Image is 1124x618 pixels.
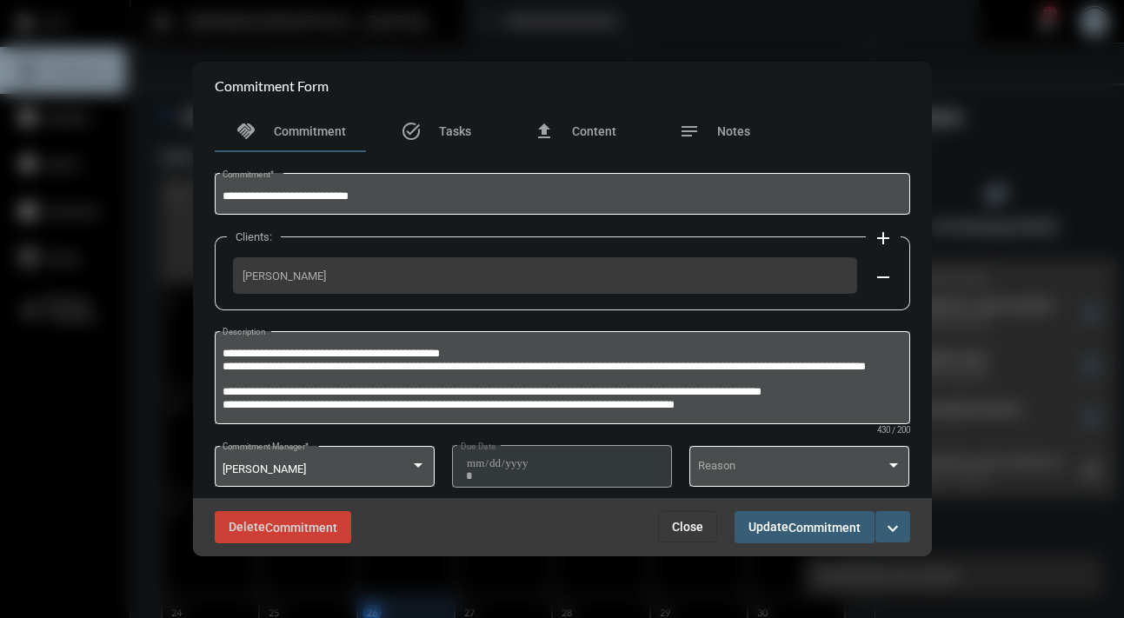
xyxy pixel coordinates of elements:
[882,518,903,539] mat-icon: expand_more
[672,520,703,534] span: Close
[735,511,875,543] button: UpdateCommitment
[401,121,422,142] mat-icon: task_alt
[717,124,750,138] span: Notes
[274,124,346,138] span: Commitment
[439,124,471,138] span: Tasks
[215,77,329,94] h2: Commitment Form
[215,511,351,543] button: DeleteCommitment
[534,121,555,142] mat-icon: file_upload
[873,228,894,249] mat-icon: add
[748,520,861,534] span: Update
[572,124,616,138] span: Content
[265,521,337,535] span: Commitment
[236,121,256,142] mat-icon: handshake
[873,267,894,288] mat-icon: remove
[243,269,848,282] span: [PERSON_NAME]
[227,230,281,243] label: Clients:
[788,521,861,535] span: Commitment
[658,511,717,542] button: Close
[877,426,910,435] mat-hint: 430 / 200
[223,462,306,475] span: [PERSON_NAME]
[679,121,700,142] mat-icon: notes
[229,520,337,534] span: Delete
